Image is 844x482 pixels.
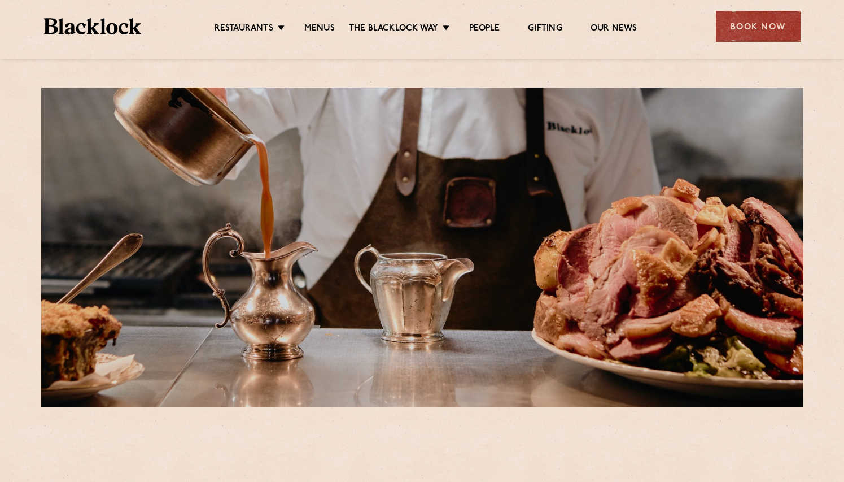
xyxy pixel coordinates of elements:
a: Our News [591,23,637,36]
a: Restaurants [215,23,273,36]
a: The Blacklock Way [349,23,438,36]
a: Menus [304,23,335,36]
img: BL_Textured_Logo-footer-cropped.svg [44,18,142,34]
div: Book Now [716,11,801,42]
a: People [469,23,500,36]
a: Gifting [528,23,562,36]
